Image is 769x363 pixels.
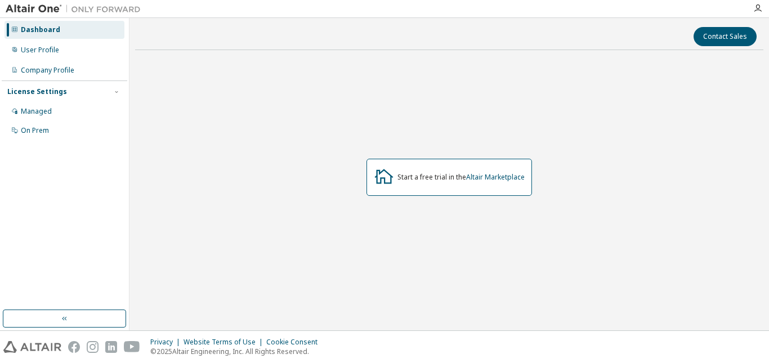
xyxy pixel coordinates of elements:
[21,25,60,34] div: Dashboard
[150,347,324,356] p: © 2025 Altair Engineering, Inc. All Rights Reserved.
[68,341,80,353] img: facebook.svg
[397,173,525,182] div: Start a free trial in the
[150,338,184,347] div: Privacy
[694,27,757,46] button: Contact Sales
[21,107,52,116] div: Managed
[266,338,324,347] div: Cookie Consent
[124,341,140,353] img: youtube.svg
[21,126,49,135] div: On Prem
[6,3,146,15] img: Altair One
[21,66,74,75] div: Company Profile
[466,172,525,182] a: Altair Marketplace
[184,338,266,347] div: Website Terms of Use
[21,46,59,55] div: User Profile
[105,341,117,353] img: linkedin.svg
[87,341,99,353] img: instagram.svg
[7,87,67,96] div: License Settings
[3,341,61,353] img: altair_logo.svg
